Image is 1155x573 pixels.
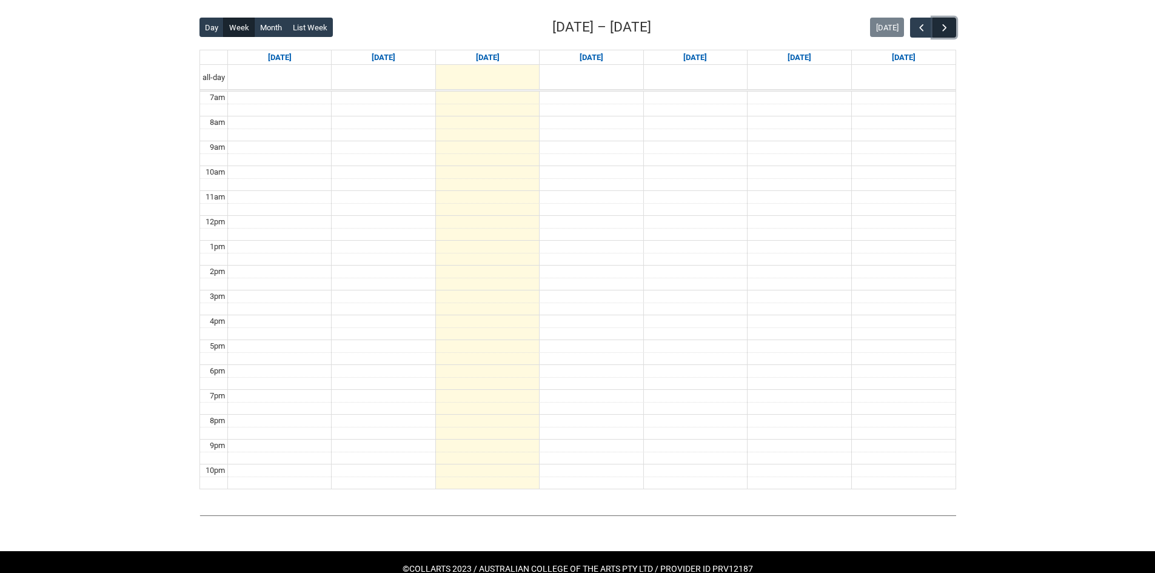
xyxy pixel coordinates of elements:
button: List Week [287,18,333,37]
div: 9pm [207,440,227,452]
button: Next Week [932,18,956,38]
span: all-day [200,72,227,84]
button: Week [223,18,255,37]
a: Go to September 13, 2025 [889,50,918,65]
div: 1pm [207,241,227,253]
div: 8pm [207,415,227,427]
a: Go to September 12, 2025 [785,50,814,65]
div: 12pm [203,216,227,228]
div: 5pm [207,340,227,352]
div: 3pm [207,290,227,303]
div: 7am [207,92,227,104]
a: Go to September 11, 2025 [681,50,709,65]
button: Month [254,18,287,37]
a: Go to September 8, 2025 [369,50,398,65]
div: 11am [203,191,227,203]
div: 10am [203,166,227,178]
a: Go to September 9, 2025 [474,50,502,65]
button: [DATE] [870,18,904,37]
button: Day [199,18,224,37]
div: 10pm [203,464,227,477]
div: 4pm [207,315,227,327]
div: 2pm [207,266,227,278]
button: Previous Week [910,18,933,38]
img: REDU_GREY_LINE [199,509,956,521]
h2: [DATE] – [DATE] [552,17,651,38]
div: 6pm [207,365,227,377]
div: 7pm [207,390,227,402]
div: 8am [207,116,227,129]
a: Go to September 10, 2025 [577,50,606,65]
div: 9am [207,141,227,153]
a: Go to September 7, 2025 [266,50,294,65]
